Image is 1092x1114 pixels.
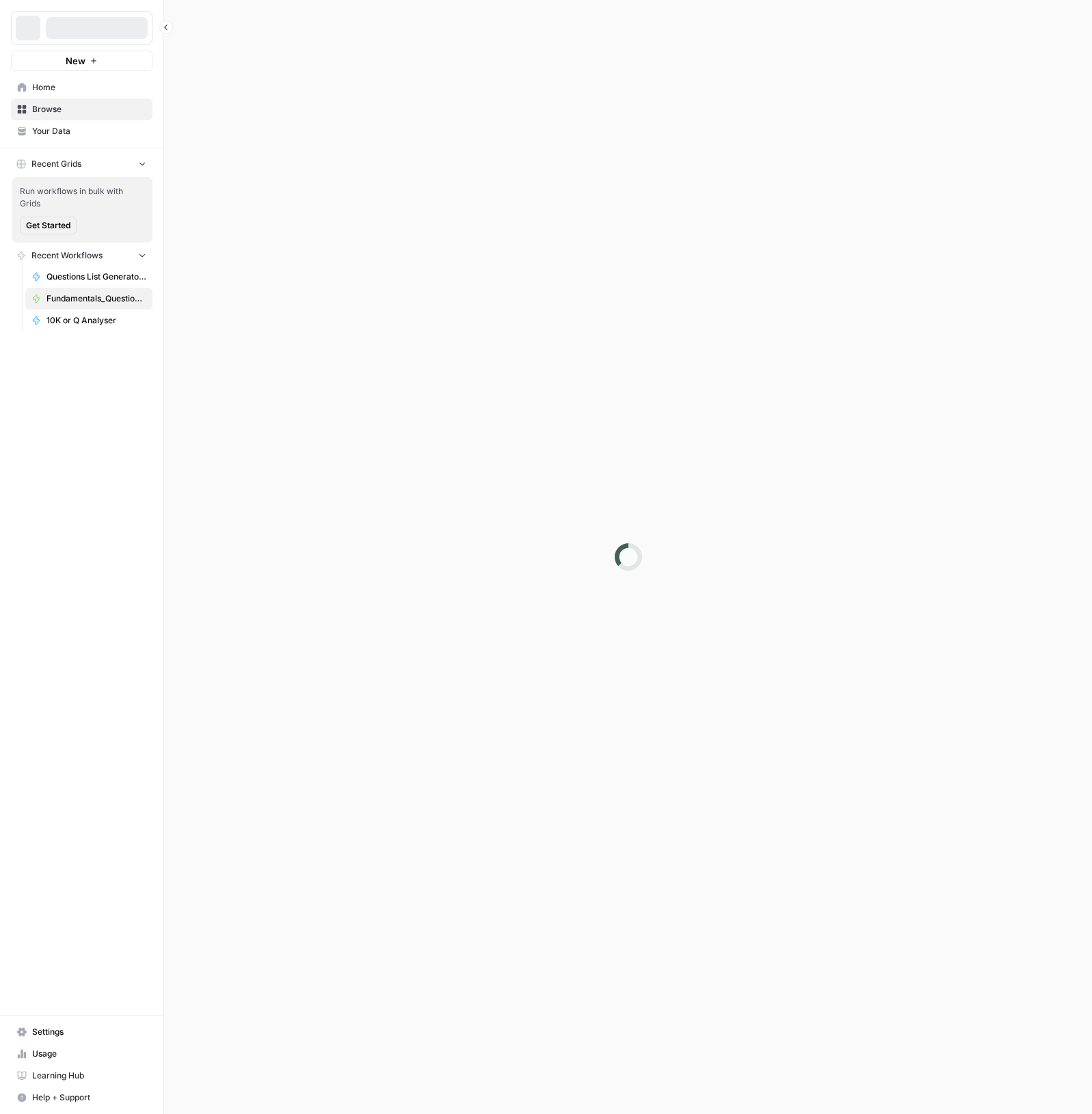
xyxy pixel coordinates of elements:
[11,1043,152,1065] a: Usage
[32,1026,146,1038] span: Settings
[32,125,146,137] span: Your Data
[46,314,146,327] span: 10K or Q Analyser
[11,98,152,120] a: Browse
[25,288,152,310] a: Fundamentals_Question List
[46,293,146,305] span: Fundamentals_Question List
[32,1070,146,1082] span: Learning Hub
[31,158,81,170] span: Recent Grids
[25,310,152,331] a: 10K or Q Analyser
[66,54,85,68] span: New
[32,81,146,94] span: Home
[32,1048,146,1060] span: Usage
[11,51,152,71] button: New
[32,103,146,116] span: Browse
[11,154,152,174] button: Recent Grids
[11,1065,152,1087] a: Learning Hub
[11,1021,152,1043] a: Settings
[31,249,103,262] span: Recent Workflows
[20,185,144,210] span: Run workflows in bulk with Grids
[26,219,70,232] span: Get Started
[25,266,152,288] a: Questions List Generator 2.0
[11,120,152,142] a: Your Data
[46,271,146,283] span: Questions List Generator 2.0
[20,217,77,234] button: Get Started
[11,77,152,98] a: Home
[11,245,152,266] button: Recent Workflows
[32,1091,146,1104] span: Help + Support
[11,1087,152,1109] button: Help + Support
